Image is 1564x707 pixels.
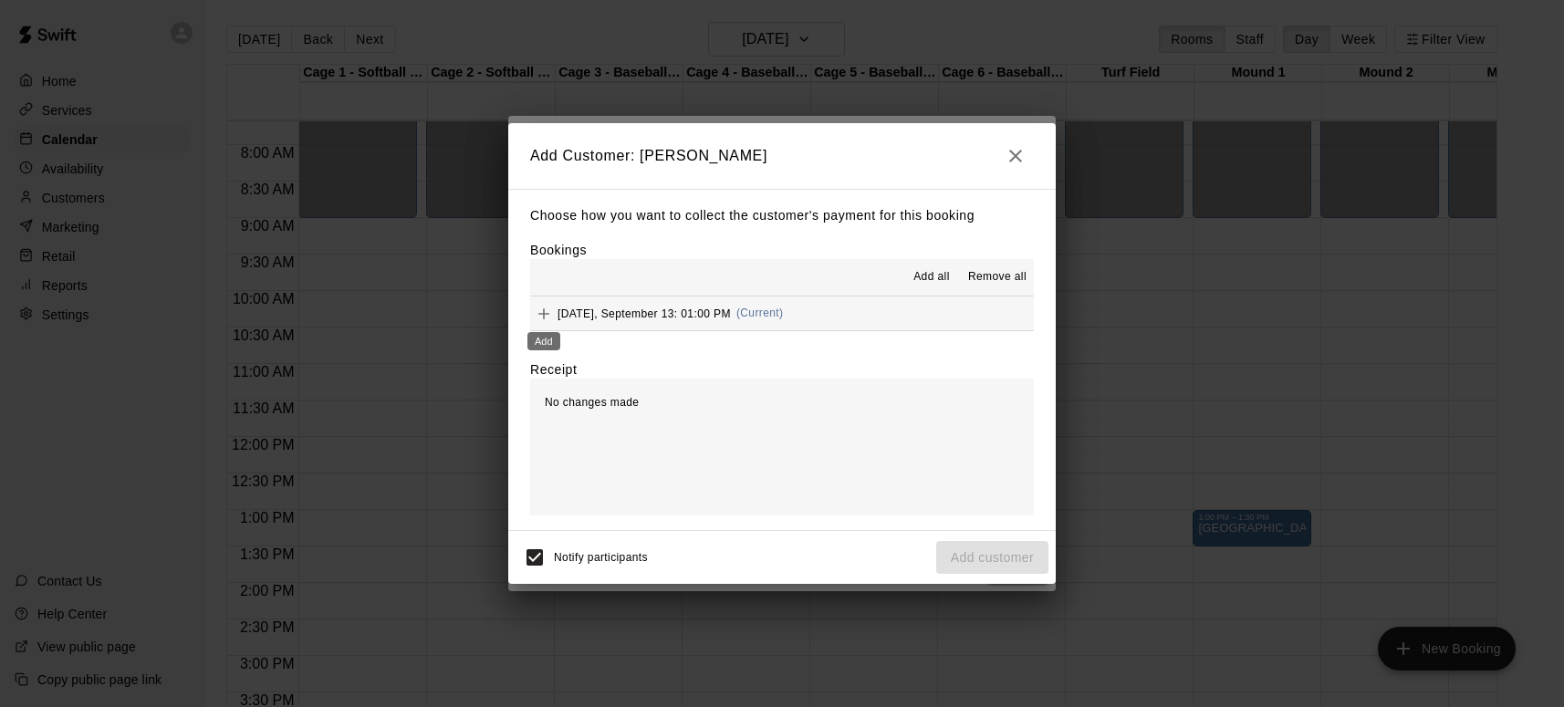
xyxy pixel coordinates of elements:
span: Add [530,306,558,319]
span: Notify participants [554,551,648,564]
p: Choose how you want to collect the customer's payment for this booking [530,204,1034,227]
button: Add all [902,263,961,292]
button: Remove all [961,263,1034,292]
span: Remove all [968,268,1027,286]
span: [DATE], September 13: 01:00 PM [558,307,731,319]
h2: Add Customer: [PERSON_NAME] [508,123,1056,189]
label: Receipt [530,360,577,379]
span: No changes made [545,396,639,409]
span: Add all [913,268,950,286]
div: Add [527,332,560,350]
label: Bookings [530,243,587,257]
button: Add[DATE], September 13: 01:00 PM(Current) [530,296,1034,330]
span: (Current) [736,307,784,319]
